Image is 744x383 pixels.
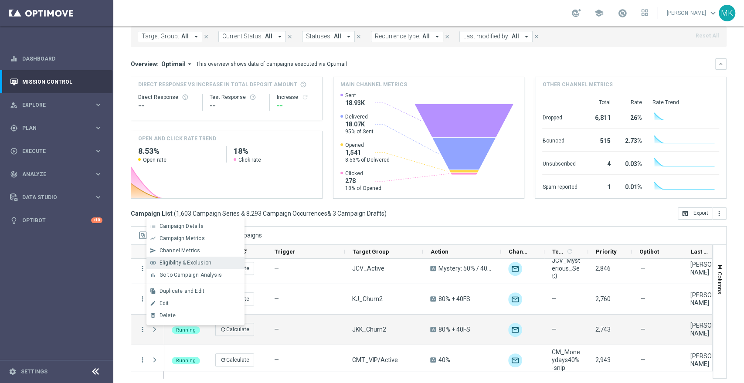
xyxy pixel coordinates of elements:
[588,110,610,124] div: 6,811
[131,315,164,345] div: Press SPACE to deselect this row.
[345,128,374,135] span: 95% of Sent
[274,295,279,302] span: —
[22,195,94,200] span: Data Studio
[22,125,94,131] span: Plan
[10,55,18,63] i: equalizer
[139,356,146,364] button: more_vert
[181,33,189,40] span: All
[21,369,48,374] a: Settings
[588,99,610,106] div: Total
[691,248,712,255] span: Last Modified By
[172,356,200,364] colored-tag: Running
[174,210,176,217] span: (
[160,272,222,278] span: Go to Campaign Analysis
[333,210,384,217] span: 3 Campaign Drafts
[345,185,381,192] span: 18% of Opened
[94,101,102,109] i: keyboard_arrow_right
[10,217,103,224] div: lightbulb Optibot +10
[10,193,94,201] div: Data Studio
[10,102,103,108] button: person_search Explore keyboard_arrow_right
[91,217,102,223] div: +10
[131,60,159,68] h3: Overview:
[22,47,102,70] a: Dashboard
[641,295,645,303] span: —
[176,210,327,217] span: 1,603 Campaign Series & 8,293 Campaign Occurrences
[641,264,645,272] span: —
[276,33,284,41] i: arrow_drop_down
[220,326,226,332] i: refresh
[712,207,727,220] button: more_vert
[345,177,381,185] span: 278
[138,101,195,111] div: --
[621,133,642,147] div: 2.73%
[10,194,103,201] button: Data Studio keyboard_arrow_right
[508,292,522,306] img: Email
[340,81,407,88] h4: Main channel metrics
[210,101,263,111] div: --
[10,124,18,132] i: gps_fixed
[302,31,355,42] button: Statuses: All arrow_drop_down
[10,209,102,232] div: Optibot
[160,247,200,254] span: Channel Metrics
[10,171,103,178] button: track_changes Analyze keyboard_arrow_right
[220,357,226,363] i: refresh
[384,210,387,217] span: )
[146,257,245,269] button: join_inner Eligibility & Exclusion
[717,272,724,294] span: Columns
[430,357,436,363] span: A
[431,248,448,255] span: Action
[552,257,581,280] span: JCV_Mysterious_Set3
[203,34,209,40] i: close
[277,101,315,111] div: --
[10,101,94,109] div: Explore
[302,94,309,101] i: refresh
[508,353,522,367] div: Optimail
[22,172,94,177] span: Analyze
[150,260,156,266] i: join_inner
[682,210,689,217] i: open_in_browser
[210,94,263,101] div: Test Response
[542,179,577,193] div: Spam reported
[552,325,557,333] span: —
[10,170,18,178] i: track_changes
[718,61,724,67] i: keyboard_arrow_down
[438,356,450,364] span: 40%
[433,33,441,41] i: arrow_drop_down
[508,323,522,337] img: Email
[708,8,718,18] span: keyboard_arrow_down
[345,170,381,177] span: Clicked
[160,300,169,306] span: Edit
[552,248,565,255] span: Templates
[438,325,470,333] span: 80% + 40FS
[131,254,164,284] div: Press SPACE to select this row.
[94,124,102,132] i: keyboard_arrow_right
[10,78,103,85] button: Mission Control
[146,309,245,322] button: delete_forever Delete
[160,223,204,229] span: Campaign Details
[159,60,196,68] button: Optimail arrow_drop_down
[690,322,719,337] div: Elaine Pillay
[595,326,611,333] span: 2,743
[146,244,245,257] button: send Channel Metrics
[196,60,347,68] div: This overview shows data of campaigns executed via Optimail
[542,110,577,124] div: Dropped
[443,32,451,41] button: close
[345,120,374,128] span: 18.07K
[161,60,186,68] span: Optimail
[275,248,296,255] span: Trigger
[131,284,164,315] div: Press SPACE to select this row.
[552,348,581,372] span: CM_Moneydays40%-snip
[690,352,719,368] div: Elaine Pillay
[131,210,387,217] h3: Campaign List
[138,81,297,88] span: Direct Response VS Increase In Total Deposit Amount
[139,264,146,272] i: more_vert
[94,170,102,178] i: keyboard_arrow_right
[345,149,390,156] span: 1,541
[371,31,443,42] button: Recurrence type: All arrow_drop_down
[512,33,519,40] span: All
